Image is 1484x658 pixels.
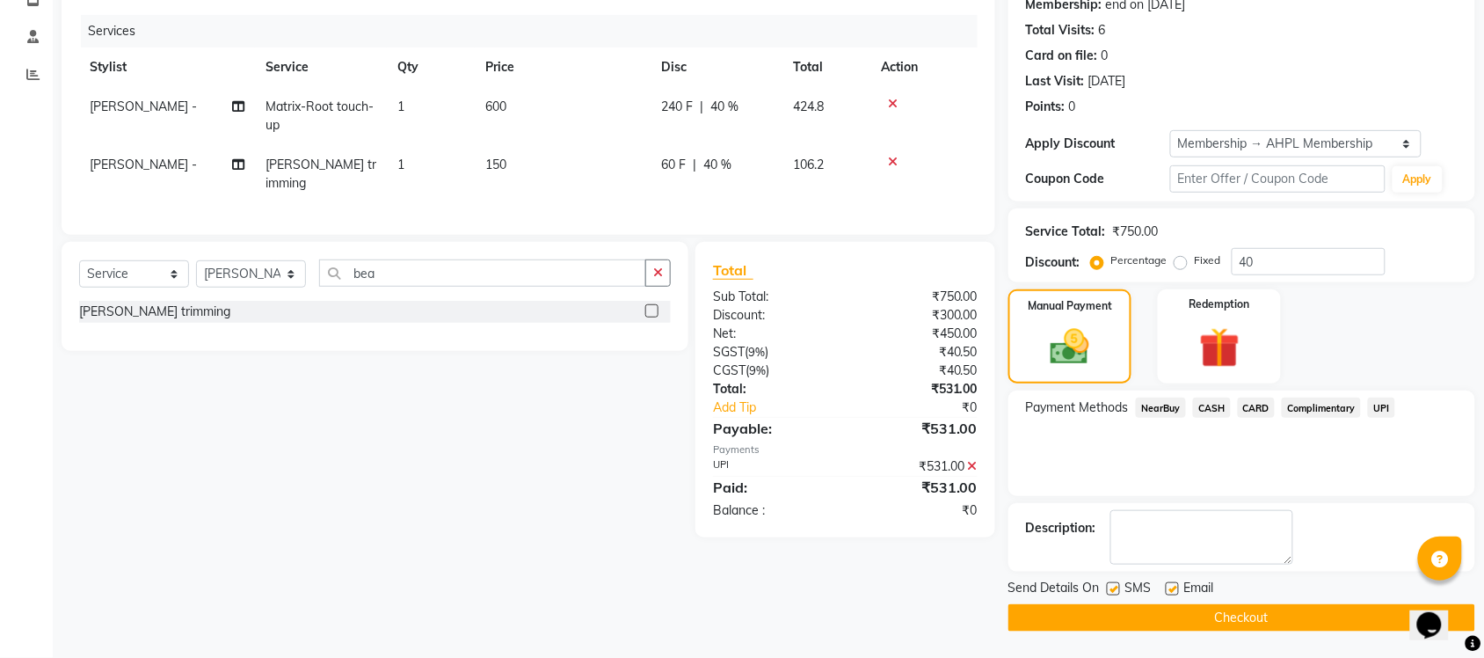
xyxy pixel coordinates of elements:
th: Stylist [79,48,255,87]
span: | [700,98,703,116]
div: 0 [1102,47,1109,65]
span: NearBuy [1136,398,1186,418]
span: 40 % [710,98,738,116]
span: Complimentary [1282,398,1361,418]
div: 6 [1099,21,1106,40]
span: Email [1184,579,1214,601]
span: 424.8 [793,99,824,114]
div: Balance : [700,501,846,520]
th: Disc [651,48,782,87]
div: [PERSON_NAME] trimming [79,303,230,321]
span: CARD [1238,398,1276,418]
div: ₹531.00 [845,477,991,498]
div: ₹40.50 [845,343,991,362]
div: Paid: [700,477,846,498]
div: Discount: [700,306,846,325]
div: Points: [1026,98,1066,116]
span: Total [713,261,753,280]
div: ₹750.00 [1113,223,1159,241]
span: [PERSON_NAME] trimming [266,157,376,191]
img: _cash.svg [1038,325,1102,369]
span: 9% [749,363,766,377]
span: [PERSON_NAME] - [90,157,197,172]
span: 106.2 [793,157,824,172]
span: CASH [1193,398,1231,418]
div: UPI [700,457,846,476]
div: [DATE] [1088,72,1126,91]
th: Price [475,48,651,87]
button: Apply [1393,166,1443,193]
span: 40 % [703,156,731,174]
div: 0 [1069,98,1076,116]
img: _gift.svg [1187,323,1253,373]
div: ₹450.00 [845,325,991,343]
label: Percentage [1111,252,1168,268]
div: Net: [700,325,846,343]
div: ₹0 [845,501,991,520]
div: ₹531.00 [845,457,991,476]
span: 240 F [661,98,693,116]
span: SMS [1125,579,1152,601]
iframe: chat widget [1410,588,1466,640]
div: Sub Total: [700,288,846,306]
span: Send Details On [1008,579,1100,601]
span: CGST [713,362,746,378]
label: Redemption [1189,296,1250,312]
div: Description: [1026,519,1096,537]
div: ₹40.50 [845,362,991,380]
div: ₹531.00 [845,418,991,439]
span: | [693,156,696,174]
div: Payments [713,442,978,457]
div: Coupon Code [1026,170,1170,188]
div: Discount: [1026,253,1080,272]
div: Total Visits: [1026,21,1095,40]
label: Manual Payment [1028,298,1112,314]
a: Add Tip [700,398,869,417]
th: Qty [387,48,475,87]
div: Apply Discount [1026,135,1170,153]
input: Enter Offer / Coupon Code [1170,165,1386,193]
div: ( ) [700,362,846,380]
label: Fixed [1195,252,1221,268]
div: ₹300.00 [845,306,991,325]
span: SGST [713,344,745,360]
span: 1 [397,99,404,114]
span: Payment Methods [1026,398,1129,417]
th: Service [255,48,387,87]
span: UPI [1368,398,1395,418]
button: Checkout [1008,604,1475,632]
input: Search or Scan [319,260,646,287]
div: ₹531.00 [845,380,991,398]
div: Service Total: [1026,223,1106,241]
div: Last Visit: [1026,72,1085,91]
div: Total: [700,380,846,398]
div: Payable: [700,418,846,439]
span: 60 F [661,156,686,174]
div: ₹0 [869,398,991,417]
div: Card on file: [1026,47,1098,65]
div: Services [81,15,991,48]
th: Total [782,48,870,87]
div: ( ) [700,343,846,362]
div: ₹750.00 [845,288,991,306]
span: [PERSON_NAME] - [90,99,197,114]
span: 600 [485,99,506,114]
span: 9% [748,345,765,359]
span: 150 [485,157,506,172]
span: Matrix-Root touch-up [266,99,374,133]
span: 1 [397,157,404,172]
th: Action [870,48,978,87]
